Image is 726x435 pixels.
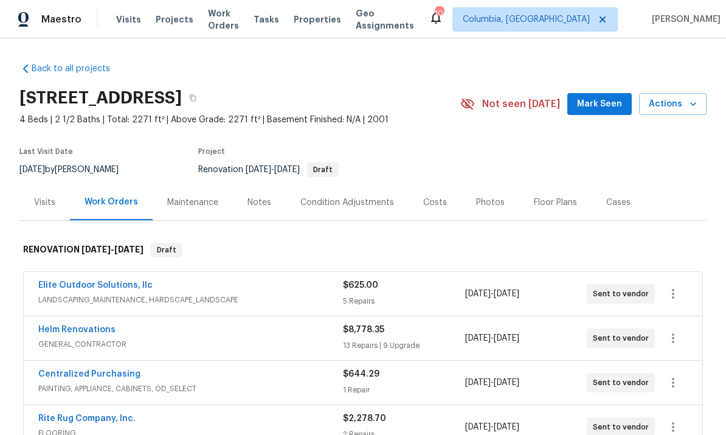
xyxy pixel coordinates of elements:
[247,197,271,209] div: Notes
[19,148,73,155] span: Last Visit Date
[198,165,339,174] span: Renovation
[593,288,654,300] span: Sent to vendor
[23,243,143,257] h6: RENOVATION
[465,421,519,433] span: -
[19,231,707,270] div: RENOVATION [DATE]-[DATE]Draft
[38,370,140,378] a: Centralized Purchasing
[198,148,225,155] span: Project
[465,423,491,431] span: [DATE]
[85,196,138,208] div: Work Orders
[167,197,218,209] div: Maintenance
[494,334,519,343] span: [DATE]
[308,166,337,173] span: Draft
[81,245,111,254] span: [DATE]
[593,421,654,433] span: Sent to vendor
[606,197,631,209] div: Cases
[246,165,300,174] span: -
[19,165,45,174] span: [DATE]
[38,294,343,306] span: LANDSCAPING_MAINTENANCE, HARDSCAPE_LANDSCAPE
[343,414,386,423] span: $2,278.70
[343,295,465,307] div: 5 Repairs
[38,383,343,395] span: PAINTING, APPLIANCE, CABINETS, OD_SELECT
[343,325,384,334] span: $8,778.35
[254,15,279,24] span: Tasks
[465,377,519,389] span: -
[465,332,519,344] span: -
[423,197,447,209] div: Costs
[593,332,654,344] span: Sent to vendor
[356,7,414,32] span: Geo Assignments
[38,338,343,350] span: GENERAL_CONTRACTOR
[463,13,590,26] span: Columbia, [GEOGRAPHIC_DATA]
[81,245,143,254] span: -
[343,370,379,378] span: $644.29
[34,197,55,209] div: Visits
[465,378,491,387] span: [DATE]
[19,114,460,126] span: 4 Beds | 2 1/2 Baths | Total: 2271 ft² | Above Grade: 2271 ft² | Basement Finished: N/A | 2001
[639,93,707,116] button: Actions
[116,13,141,26] span: Visits
[38,414,136,423] a: Rite Rug Company, Inc.
[38,281,153,290] a: Elite Outdoor Solutions, llc
[649,97,697,112] span: Actions
[114,245,143,254] span: [DATE]
[494,290,519,298] span: [DATE]
[246,165,271,174] span: [DATE]
[577,97,622,112] span: Mark Seen
[465,290,491,298] span: [DATE]
[274,165,300,174] span: [DATE]
[208,7,239,32] span: Work Orders
[593,377,654,389] span: Sent to vendor
[494,423,519,431] span: [DATE]
[156,13,193,26] span: Projects
[343,281,378,290] span: $625.00
[567,93,632,116] button: Mark Seen
[494,378,519,387] span: [DATE]
[294,13,341,26] span: Properties
[152,244,181,256] span: Draft
[182,87,204,109] button: Copy Address
[647,13,721,26] span: [PERSON_NAME]
[19,63,136,75] a: Back to all projects
[534,197,577,209] div: Floor Plans
[19,92,182,104] h2: [STREET_ADDRESS]
[38,325,116,334] a: Helm Renovations
[41,13,81,26] span: Maestro
[343,339,465,352] div: 13 Repairs | 9 Upgrade
[300,197,394,209] div: Condition Adjustments
[482,98,560,110] span: Not seen [DATE]
[465,334,491,343] span: [DATE]
[476,197,505,209] div: Photos
[19,162,133,177] div: by [PERSON_NAME]
[343,384,465,396] div: 1 Repair
[465,288,519,300] span: -
[435,7,443,19] div: 10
